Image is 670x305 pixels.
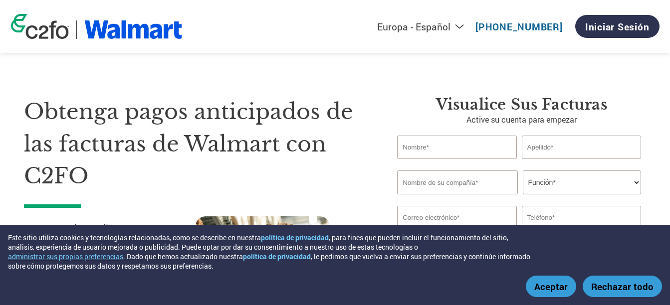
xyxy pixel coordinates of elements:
input: Apellido* [522,136,641,159]
a: política de privacidad [243,252,311,261]
button: Aceptar [526,276,576,297]
div: Este sitio utiliza cookies y tecnologías relacionadas, como se describe en nuestra , para fines q... [8,233,532,271]
button: administrar sus propias preferencias [8,252,123,261]
img: Walmart [84,20,183,39]
h1: Obtenga pagos anticipados de las facturas de Walmart con C2FO [24,96,367,192]
input: Teléfono* [522,206,641,229]
a: Iniciar sesión [575,15,660,38]
div: Invalid company name or company name is too long [397,195,641,202]
img: c2fo logo [11,14,69,39]
input: Nombre de su compañía* [397,170,518,194]
div: Invalid first name or first name is too long [397,160,516,166]
input: Nombre* [397,136,516,159]
p: Active su cuenta para empezar [397,114,646,126]
a: política de privacidad [261,233,329,242]
div: Invalid last name or last name is too long [522,160,641,166]
a: [PHONE_NUMBER] [475,20,563,33]
input: Invalid Email format [397,206,516,229]
select: Title/Role [523,170,641,194]
button: Rechazar todo [583,276,662,297]
h3: Visualice sus facturas [397,96,646,114]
